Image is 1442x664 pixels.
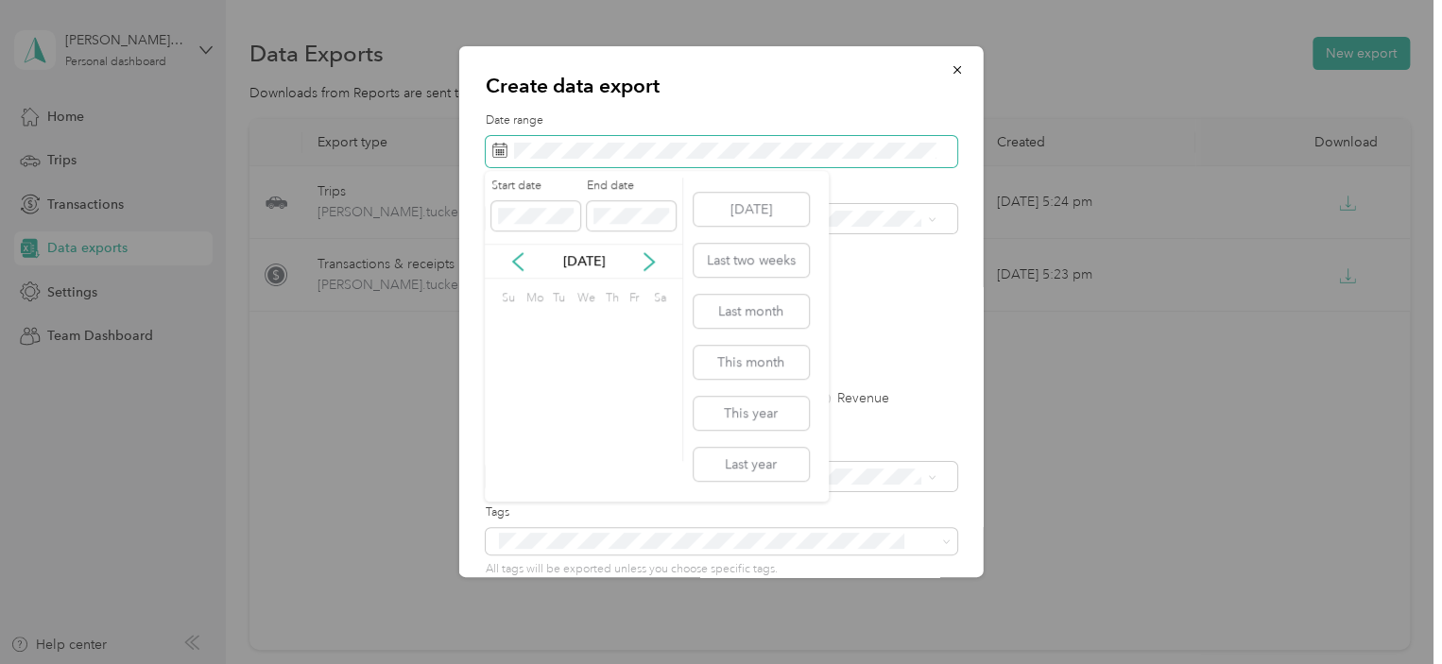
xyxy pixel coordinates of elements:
[694,294,809,327] button: Last month
[486,73,957,99] p: Create data export
[486,112,957,129] label: Date range
[817,392,889,405] label: Revenue
[627,285,644,312] div: Fr
[491,178,580,195] label: Start date
[694,192,809,225] button: [DATE]
[651,285,669,312] div: Sa
[602,285,620,312] div: Th
[1336,558,1442,664] iframe: Everlance-gr Chat Button Frame
[524,285,544,312] div: Mo
[544,251,624,271] p: [DATE]
[694,447,809,480] button: Last year
[694,396,809,429] button: This year
[694,345,809,378] button: This month
[694,243,809,276] button: Last two weeks
[486,504,957,521] label: Tags
[587,178,676,195] label: End date
[575,285,596,312] div: We
[550,285,568,312] div: Tu
[486,561,957,578] p: All tags will be exported unless you choose specific tags.
[499,285,517,312] div: Su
